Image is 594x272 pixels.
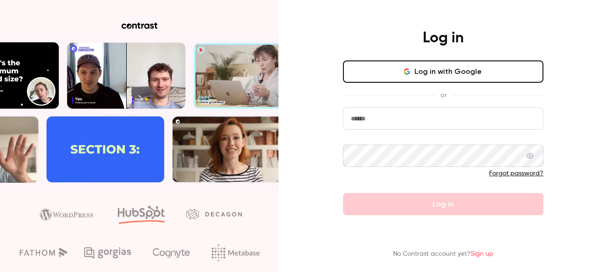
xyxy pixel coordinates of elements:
a: Forgot password? [489,170,543,177]
img: decagon [186,209,242,219]
a: Sign up [471,251,493,257]
span: or [436,90,451,100]
p: No Contrast account yet? [393,249,493,259]
h4: Log in [423,29,464,47]
button: Log in with Google [343,60,543,83]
